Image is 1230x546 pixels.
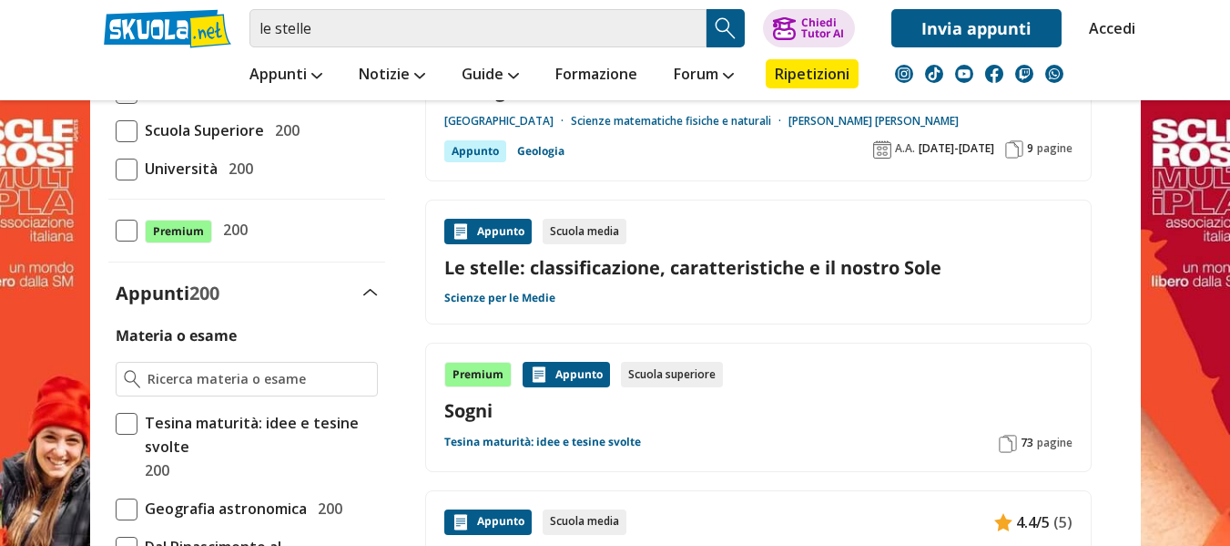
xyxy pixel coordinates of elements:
[925,65,943,83] img: tiktok
[1016,510,1050,534] span: 4.4/5
[137,458,169,482] span: 200
[517,140,564,162] a: Geologia
[1037,436,1072,450] span: pagine
[147,370,369,388] input: Ricerca materia o esame
[1037,141,1072,156] span: pagine
[712,15,739,42] img: Cerca appunti, riassunti o versioni
[216,218,248,242] span: 200
[801,17,844,39] div: Chiedi Tutor AI
[999,435,1017,453] img: Pagine
[137,157,218,180] span: Università
[551,59,642,92] a: Formazione
[1053,510,1072,534] span: (5)
[706,9,745,47] button: Search Button
[1005,140,1023,159] img: Pagine
[1089,9,1127,47] a: Accedi
[444,140,506,162] div: Appunto
[669,59,738,92] a: Forum
[145,220,212,243] span: Premium
[452,513,470,531] img: Appunti contenuto
[444,510,532,535] div: Appunto
[891,9,1062,47] a: Invia appunti
[895,65,913,83] img: instagram
[268,118,300,142] span: 200
[895,141,915,156] span: A.A.
[444,291,555,305] a: Scienze per le Medie
[919,141,994,156] span: [DATE]-[DATE]
[444,255,1072,280] a: Le stelle: classificazione, caratteristiche e il nostro Sole
[124,370,141,388] img: Ricerca materia o esame
[994,513,1012,531] img: Appunti contenuto
[137,118,264,142] span: Scuola Superiore
[1021,436,1033,450] span: 73
[543,219,626,244] div: Scuola media
[1045,65,1063,83] img: WhatsApp
[363,289,378,296] img: Apri e chiudi sezione
[955,65,973,83] img: youtube
[1027,141,1033,156] span: 9
[137,411,378,458] span: Tesina maturità: idee e tesine svolte
[189,281,219,305] span: 200
[310,497,342,520] span: 200
[245,59,327,92] a: Appunti
[873,140,891,159] img: Anno accademico
[444,362,512,387] div: Premium
[766,59,859,88] a: Ripetizioni
[543,510,626,535] div: Scuola media
[530,366,548,384] img: Appunti contenuto
[116,325,237,345] label: Materia o esame
[444,398,1072,423] a: Sogni
[523,362,610,387] div: Appunto
[985,65,1003,83] img: facebook
[221,157,253,180] span: 200
[354,59,430,92] a: Notizie
[571,114,788,129] a: Scienze matematiche fisiche e naturali
[788,114,959,129] a: [PERSON_NAME] [PERSON_NAME]
[444,114,571,129] a: [GEOGRAPHIC_DATA]
[116,281,219,305] label: Appunti
[444,219,532,244] div: Appunto
[763,9,855,47] button: ChiediTutor AI
[457,59,524,92] a: Guide
[137,497,307,520] span: Geografia astronomica
[452,222,470,241] img: Appunti contenuto
[444,435,641,449] a: Tesina maturità: idee e tesine svolte
[1015,65,1033,83] img: twitch
[249,9,706,47] input: Cerca appunti, riassunti o versioni
[621,362,723,387] div: Scuola superiore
